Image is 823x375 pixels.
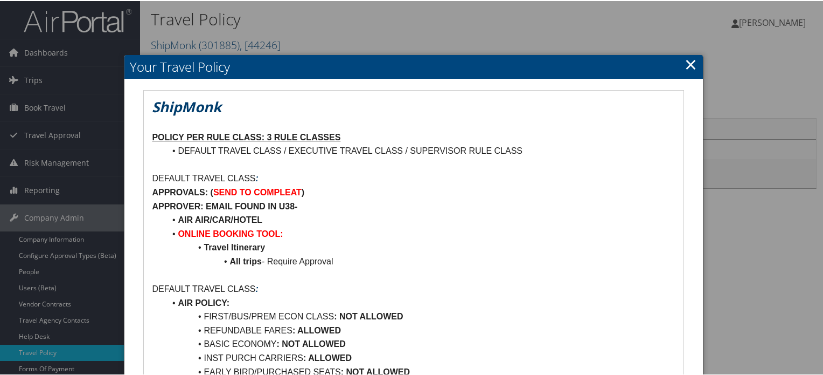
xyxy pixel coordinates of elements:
u: POLICY PER RULE CLASS: 3 RULE CLASSES [152,132,340,141]
strong: SEND TO COMPLEAT [213,187,302,196]
strong: Travel Itinerary [204,242,265,251]
strong: : NOT ALLOWED [277,338,346,347]
strong: AIR POLICY: [178,297,229,306]
strong: ONLINE BOOKING TOOL: [178,228,283,237]
p: DEFAULT TRAVEL CLASS [152,281,675,295]
em: : [255,283,258,292]
li: FIRST/BUS/PREM ECON CLASS [165,309,675,323]
strong: AIR AIR/CAR/HOTEL [178,214,262,223]
p: DEFAULT TRAVEL CLASS [152,171,675,185]
strong: ( [211,187,213,196]
strong: : NOT ALLOWED [334,311,403,320]
em: : [255,173,258,182]
strong: ) [302,187,304,196]
strong: APPROVALS: [152,187,208,196]
a: Close [685,52,697,74]
li: BASIC ECONOMY [165,336,675,350]
strong: All trips [229,256,262,265]
li: DEFAULT TRAVEL CLASS / EXECUTIVE TRAVEL CLASS / SUPERVISOR RULE CLASS [165,143,675,157]
h2: Your Travel Policy [124,54,702,78]
strong: : ALLOWED [303,352,352,362]
li: - Require Approval [165,254,675,268]
em: ShipMonk [152,96,221,115]
li: REFUNDABLE FARES [165,323,675,337]
strong: APPROVER: EMAIL FOUND IN U38- [152,201,297,210]
li: INST PURCH CARRIERS [165,350,675,364]
strong: : ALLOWED [292,325,341,334]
